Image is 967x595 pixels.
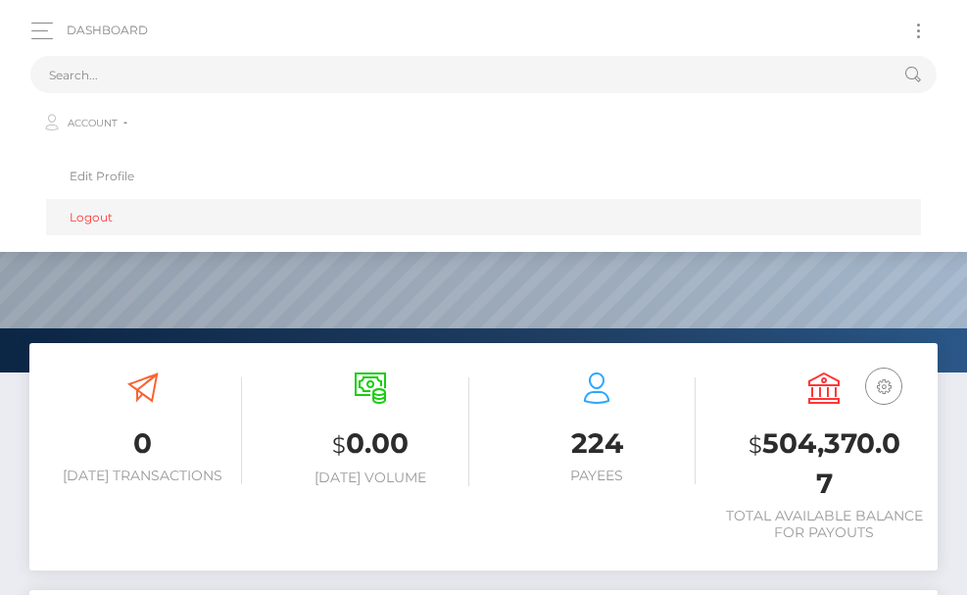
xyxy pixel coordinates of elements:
[499,468,697,484] h6: Payees
[900,18,937,44] button: Toggle navigation
[46,158,921,194] a: Edit Profile
[749,431,762,459] small: $
[725,508,923,541] h6: Total Available Balance for Payouts
[332,431,346,459] small: $
[67,10,148,51] a: Dashboard
[271,424,469,465] h3: 0.00
[68,115,118,132] span: Account
[44,468,242,484] h6: [DATE] Transactions
[46,199,921,235] a: Logout
[30,56,886,93] input: Search...
[725,424,923,503] h3: 504,370.07
[44,424,242,463] h3: 0
[271,470,469,486] h6: [DATE] Volume
[499,424,697,463] h3: 224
